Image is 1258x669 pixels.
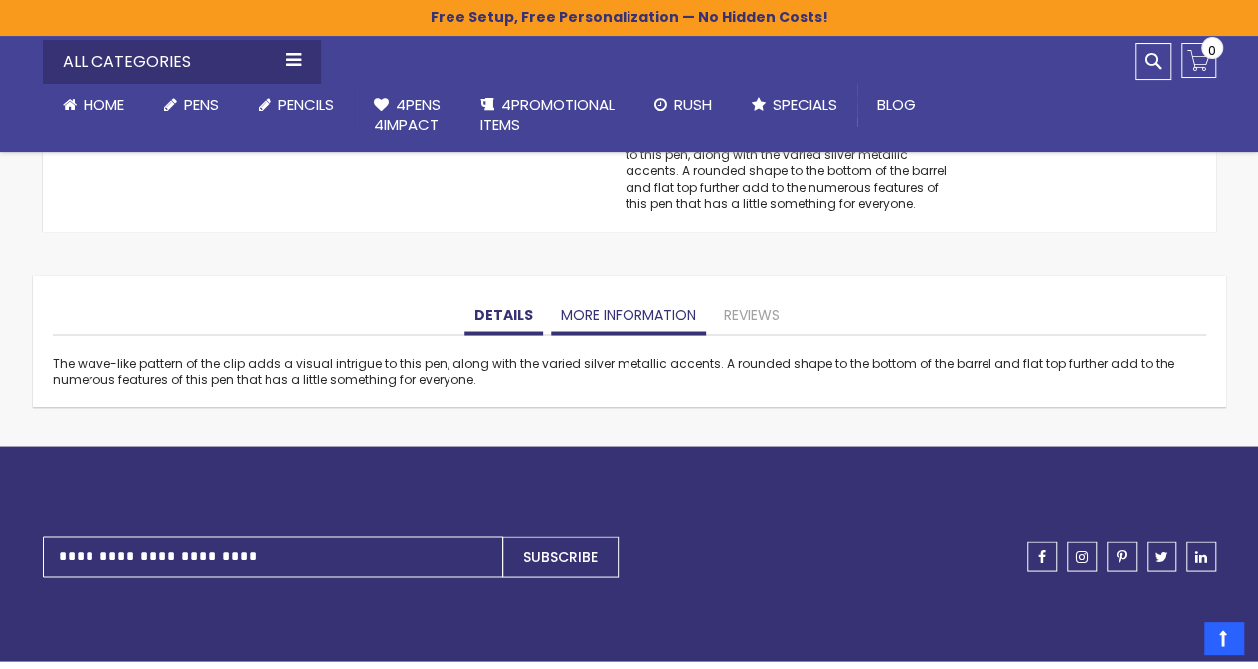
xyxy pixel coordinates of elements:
[1107,541,1137,571] a: pinterest
[1186,541,1216,571] a: linkedin
[43,40,321,84] div: All Categories
[857,84,936,127] a: Blog
[354,84,460,148] a: 4Pens4impact
[278,94,334,115] span: Pencils
[1067,541,1097,571] a: instagram
[480,94,615,135] span: 4PROMOTIONAL ITEMS
[877,94,916,115] span: Blog
[1155,549,1168,563] span: twitter
[551,295,706,335] a: More Information
[502,536,619,577] button: Subscribe
[84,94,124,115] span: Home
[1094,615,1258,669] iframe: Google Customer Reviews
[773,94,837,115] span: Specials
[460,84,634,148] a: 4PROMOTIONALITEMS
[625,131,955,212] div: The wave-like pattern of the clip adds a visual intrigue to this pen, along with the varied silve...
[43,84,144,127] a: Home
[1027,541,1057,571] a: facebook
[732,84,857,127] a: Specials
[1117,549,1127,563] span: pinterest
[184,94,219,115] span: Pens
[464,295,543,335] a: Details
[1147,541,1176,571] a: twitter
[1181,43,1216,78] a: 0
[1208,41,1216,60] span: 0
[1076,549,1088,563] span: instagram
[634,84,732,127] a: Rush
[523,546,598,566] span: Subscribe
[53,355,1206,387] div: The wave-like pattern of the clip adds a visual intrigue to this pen, along with the varied silve...
[714,295,790,335] a: Reviews
[1195,549,1207,563] span: linkedin
[374,94,441,135] span: 4Pens 4impact
[144,84,239,127] a: Pens
[674,94,712,115] span: Rush
[1038,549,1046,563] span: facebook
[239,84,354,127] a: Pencils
